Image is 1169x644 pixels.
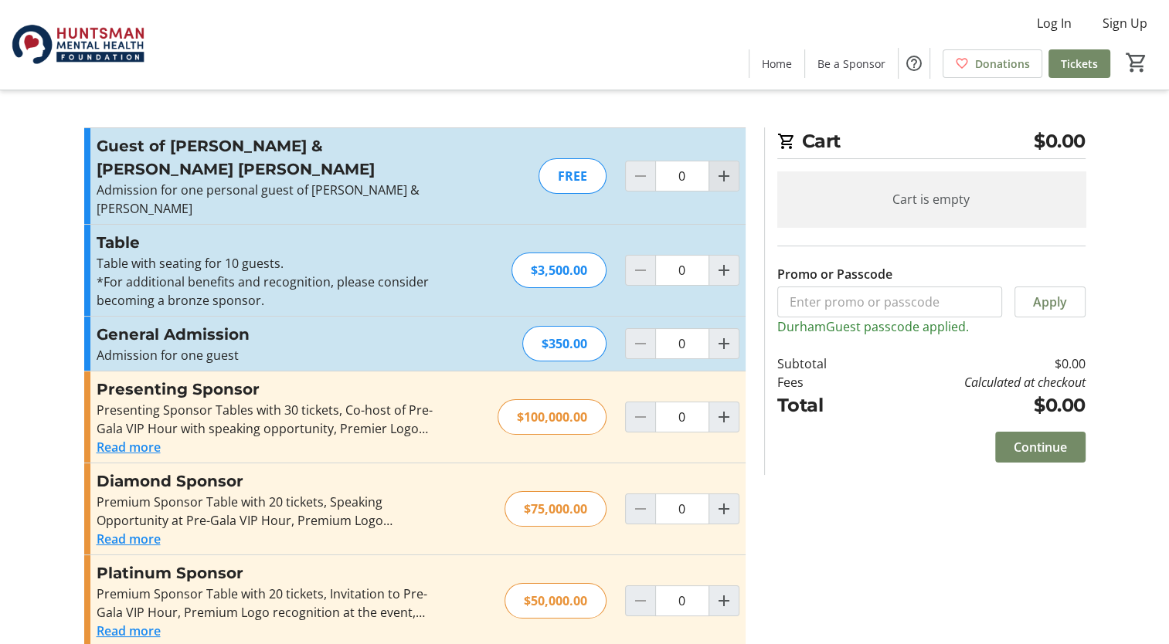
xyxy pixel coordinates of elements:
[777,391,867,419] td: Total
[866,373,1085,391] td: Calculated at checkout
[1061,56,1098,72] span: Tickets
[97,134,434,181] h3: Guest of [PERSON_NAME] & [PERSON_NAME] [PERSON_NAME]
[975,56,1030,72] span: Donations
[498,399,607,435] div: $100,000.00
[97,323,434,346] h3: General Admission
[1048,49,1110,78] a: Tickets
[866,354,1085,373] td: $0.00
[777,171,1086,227] div: Cart is empty
[511,253,607,288] div: $3,500.00
[655,161,709,192] input: Guest of Rick Durham & Christena Huntsman Durham Quantity
[777,354,867,373] td: Subtotal
[97,378,434,401] h3: Presenting Sponsor
[97,469,434,493] h3: Diamond Sponsor
[709,161,739,191] button: Increment by one
[97,585,434,622] div: Premium Sponsor Table with 20 tickets, Invitation to Pre-Gala VIP Hour, Premium Logo recognition ...
[1103,14,1147,32] span: Sign Up
[505,583,607,619] div: $50,000.00
[97,273,434,310] p: *For additional benefits and recognition, please consider becoming a bronze sponsor.
[1025,11,1084,36] button: Log In
[655,585,709,616] input: Platinum Sponsor Quantity
[1033,293,1067,311] span: Apply
[655,493,709,524] input: Diamond Sponsor Quantity
[1090,11,1160,36] button: Sign Up
[505,491,607,527] div: $75,000.00
[709,329,739,358] button: Increment by one
[1034,127,1086,155] span: $0.00
[97,530,161,548] button: Read more
[709,586,739,615] button: Increment by one
[1014,286,1086,317] button: Apply
[943,49,1042,78] a: Donations
[777,286,1002,317] input: Enter promo or passcode
[97,401,434,438] div: Presenting Sponsor Tables with 30 tickets, Co-host of Pre-Gala VIP Hour with speaking opportunity...
[97,493,434,530] div: Premium Sponsor Table with 20 tickets, Speaking Opportunity at Pre-Gala VIP Hour, Premium Logo re...
[1014,438,1067,456] span: Continue
[866,391,1085,419] td: $0.00
[9,6,147,83] img: Huntsman Mental Health Foundation's Logo
[97,438,161,456] button: Read more
[655,255,709,286] input: Table Quantity
[97,181,434,218] p: Admission for one personal guest of [PERSON_NAME] & [PERSON_NAME]
[777,127,1086,159] h2: Cart
[97,254,434,273] p: Table with seating for 10 guests.
[539,158,607,194] div: FREE
[1037,14,1072,32] span: Log In
[709,402,739,432] button: Increment by one
[97,622,161,640] button: Read more
[709,494,739,524] button: Increment by one
[777,265,892,283] label: Promo or Passcode
[97,231,434,254] h3: Table
[995,432,1086,463] button: Continue
[1123,49,1150,76] button: Cart
[777,373,867,391] td: Fees
[97,346,434,364] p: Admission for one guest
[817,56,885,72] span: Be a Sponsor
[655,402,709,432] input: Presenting Sponsor Quantity
[97,561,434,585] h3: Platinum Sponsor
[805,49,898,78] a: Be a Sponsor
[522,326,607,361] div: $350.00
[762,56,792,72] span: Home
[709,256,739,285] button: Increment by one
[655,328,709,359] input: General Admission Quantity
[899,48,929,79] button: Help
[777,317,1086,336] p: DurhamGuest passcode applied.
[749,49,804,78] a: Home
